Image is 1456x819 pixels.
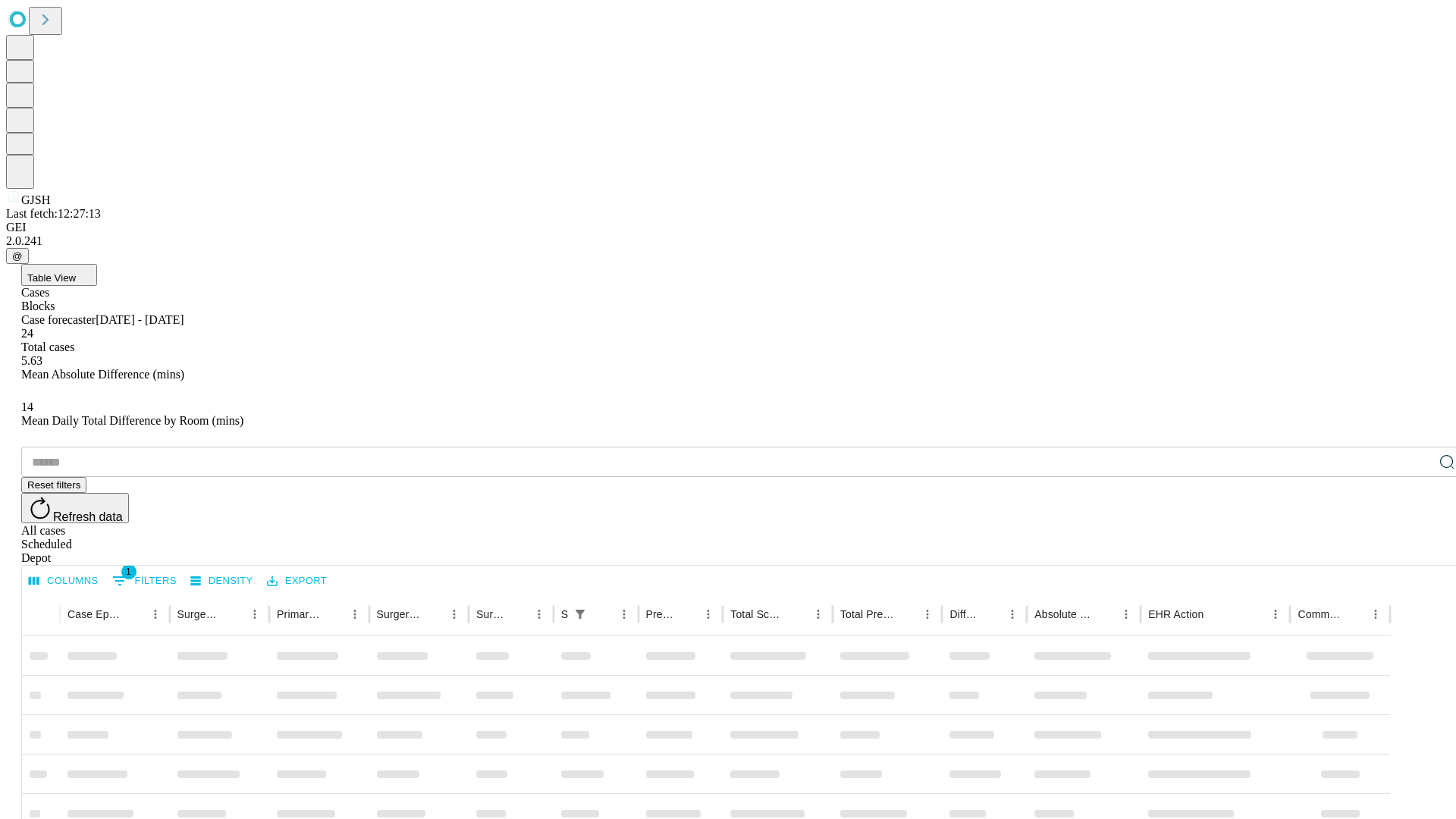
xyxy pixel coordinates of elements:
div: Predicted In Room Duration [646,608,676,620]
button: Select columns [25,570,102,593]
button: Sort [981,604,1002,625]
span: [DATE] - [DATE] [96,313,184,326]
button: Menu [1116,604,1137,625]
button: @ [6,248,29,264]
button: Refresh data [21,493,129,523]
button: Density [187,570,257,593]
button: Sort [124,604,145,625]
button: Sort [1344,604,1365,625]
button: Sort [422,604,444,625]
div: EHR Action [1148,608,1203,620]
button: Menu [1265,604,1286,625]
span: GJSH [21,193,50,206]
button: Menu [529,604,550,625]
button: Sort [592,604,613,625]
button: Sort [896,604,917,625]
div: Total Scheduled Duration [730,608,785,620]
span: Mean Absolute Difference (mins) [21,368,184,381]
button: Export [263,570,331,593]
button: Menu [613,604,635,625]
button: Menu [444,604,465,625]
div: 2.0.241 [6,234,1450,248]
button: Show filters [108,569,180,593]
span: Last fetch: 12:27:13 [6,207,101,220]
div: Comments [1298,608,1341,620]
span: Case forecaster [21,313,96,326]
button: Sort [1205,604,1226,625]
button: Menu [145,604,166,625]
button: Sort [676,604,698,625]
button: Menu [917,604,938,625]
button: Menu [1002,604,1023,625]
span: @ [12,250,23,262]
button: Sort [323,604,344,625]
span: Refresh data [53,510,123,523]
div: 1 active filter [570,604,591,625]
span: 24 [21,327,33,340]
span: Reset filters [27,479,80,491]
button: Menu [344,604,366,625]
div: Total Predicted Duration [840,608,895,620]
div: Difference [949,608,979,620]
span: 14 [21,400,33,413]
div: Surgery Name [377,608,421,620]
button: Sort [223,604,244,625]
span: Mean Daily Total Difference by Room (mins) [21,414,243,427]
div: Surgery Date [476,608,506,620]
div: Primary Service [277,608,321,620]
button: Reset filters [21,477,86,493]
button: Menu [808,604,829,625]
div: Case Epic Id [67,608,122,620]
button: Show filters [570,604,591,625]
button: Sort [1094,604,1116,625]
span: Table View [27,272,76,284]
div: Surgeon Name [177,608,221,620]
span: 5.63 [21,354,42,367]
button: Menu [244,604,265,625]
div: GEI [6,221,1450,234]
button: Table View [21,264,97,286]
span: 1 [121,564,136,579]
button: Menu [1365,604,1386,625]
button: Sort [786,604,808,625]
button: Sort [507,604,529,625]
span: Total cases [21,340,74,353]
div: Scheduled In Room Duration [561,608,568,620]
button: Menu [698,604,719,625]
div: Absolute Difference [1034,608,1093,620]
